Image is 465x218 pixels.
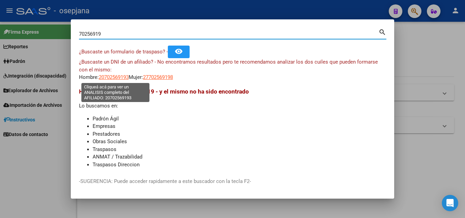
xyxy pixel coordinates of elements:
[93,122,386,130] li: Empresas
[93,138,386,146] li: Obras Sociales
[79,58,386,81] div: Hombre: Mujer:
[79,178,386,185] p: -SUGERENCIA: Puede acceder rapidamente a este buscador con la tecla F2-
[93,146,386,153] li: Traspasos
[93,130,386,138] li: Prestadores
[442,195,458,211] div: Open Intercom Messenger
[79,87,386,168] div: Lo buscamos en:
[79,88,249,95] span: Hemos buscado - 70256919 - y el mismo no ha sido encontrado
[93,153,386,161] li: ANMAT / Trazabilidad
[93,161,386,169] li: Traspasos Direccion
[79,59,378,73] span: ¿Buscaste un DNI de un afiliado? - No encontramos resultados pero te recomendamos analizar los do...
[79,49,168,55] span: ¿Buscaste un formulario de traspaso? -
[99,74,129,80] span: 20702569193
[143,74,173,80] span: 27702569198
[379,28,386,36] mat-icon: search
[93,115,386,123] li: Padrón Ágil
[175,47,183,55] mat-icon: remove_red_eye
